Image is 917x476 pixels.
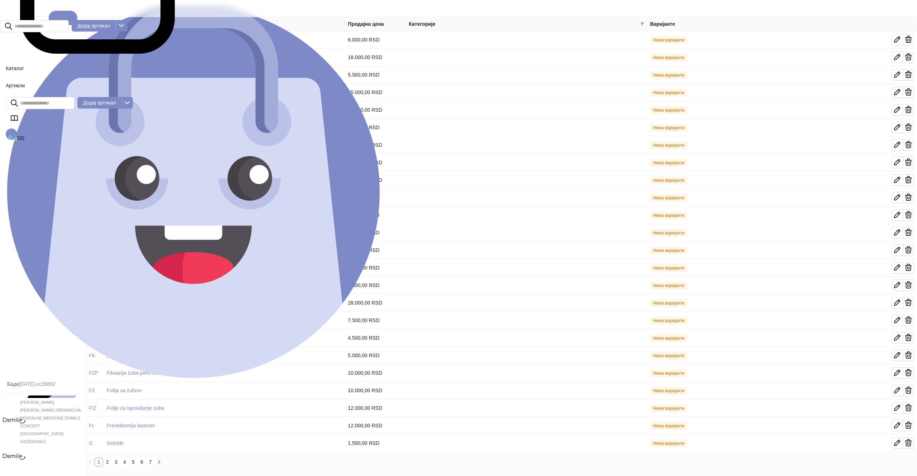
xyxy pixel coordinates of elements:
a: Frenektomija laserom [107,423,155,428]
td: Folija sa zubom [104,382,345,399]
td: Folije za ispravljanje zuba [104,399,345,417]
div: FZ [89,387,101,394]
span: Нема варијанти [650,422,687,430]
td: Gelcide [104,434,345,452]
img: 64x64-companyLogo-1dc69ecd-cf69-414d-b06f-ef92a12a082b.jpeg [3,409,26,432]
span: Нема варијанти [650,369,687,377]
span: Нема варијанти [650,387,687,395]
li: 7 [146,458,155,466]
a: 6 [138,458,146,466]
img: 64x64-companyLogo-1dc69ecd-cf69-414d-b06f-ef92a12a082b.jpeg [3,445,26,468]
div: G [89,439,101,447]
button: Додај артикал [72,20,116,31]
span: Бади [7,381,19,387]
span: Нема варијанти [650,334,687,342]
button: right [155,458,163,466]
img: Logo [7,6,380,378]
span: Нема варијанти [650,404,687,412]
li: Следећа страна [155,458,163,466]
a: 7 [147,458,154,466]
small: [PERSON_NAME] [PERSON_NAME] ORDINACIJA DENTALNE MEDICINE DSMILE CONCEPT [GEOGRAPHIC_DATA] (VOŽDOVAC) [20,400,81,444]
span: Нема варијанти [650,176,687,184]
li: 1 [95,458,103,466]
span: Нема варијанти [650,212,687,219]
span: Нема варијанти [650,264,687,272]
li: 5 [129,458,138,466]
div: FIZ [89,404,101,412]
span: Додај артикал [77,23,110,29]
div: FL [89,422,101,429]
a: 1 [95,458,103,466]
a: Gelcide [107,440,124,446]
span: Нема варијанти [650,247,687,254]
button: left [86,458,95,466]
span: Нема варијанти [650,159,687,167]
span: Нема варијанти [650,194,687,202]
span: right [157,460,161,464]
a: Folija sa zubom [107,388,142,393]
span: Нема варијанти [650,439,687,447]
li: 6 [138,458,146,466]
a: 3 [112,458,120,466]
span: Нема варијанти [650,282,687,290]
li: Претходна страна [86,458,95,466]
span: Нема варијанти [650,229,687,237]
td: 1.500,00 RSD [345,434,406,452]
li: 3 [112,458,120,466]
li: 4 [120,458,129,466]
a: 2 [104,458,111,466]
td: 12.000,00 RSD [345,417,406,434]
button: Додај артикал [77,97,122,108]
span: Нема варијанти [650,299,687,307]
span: left [88,460,92,464]
span: Нема варијанти [650,317,687,325]
li: 2 [103,458,112,466]
td: 12.000,00 RSD [345,399,406,417]
a: 4 [121,458,129,466]
div: Артикли [6,77,911,94]
td: Frenektomija laserom [104,417,345,434]
span: [DATE]-cc35662 [19,381,56,387]
a: 5 [129,458,137,466]
span: Нема варијанти [650,352,687,360]
a: Документација [9,114,20,126]
td: 10.000,00 RSD [345,382,406,399]
div: Каталог [6,60,911,77]
span: Додај артикал [83,100,116,106]
a: Folije za ispravljanje zuba [107,405,164,411]
span: DD [17,135,24,141]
